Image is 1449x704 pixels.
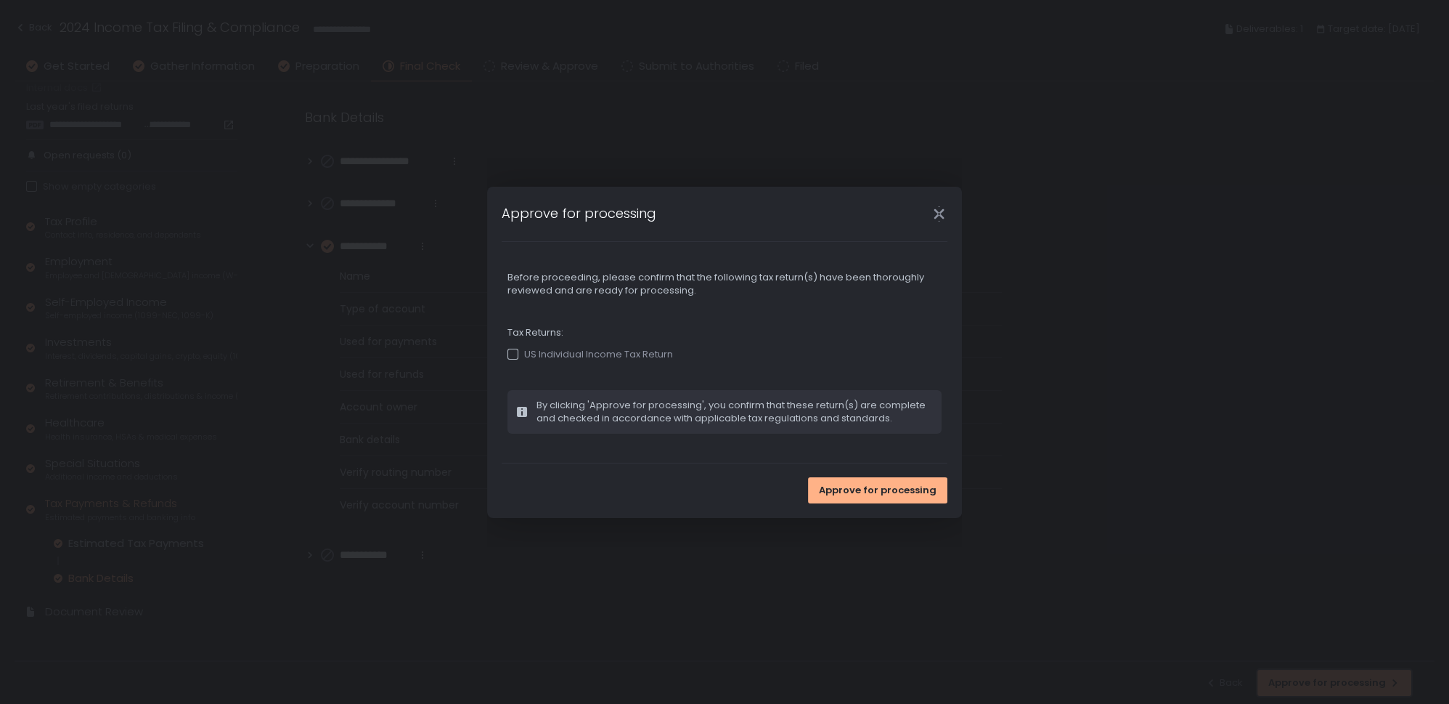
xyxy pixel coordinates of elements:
[502,203,656,223] h1: Approve for processing
[819,484,936,497] span: Approve for processing
[507,326,942,339] span: Tax Returns:
[507,271,942,297] span: Before proceeding, please confirm that the following tax return(s) have been thoroughly reviewed ...
[536,399,933,425] span: By clicking 'Approve for processing', you confirm that these return(s) are complete and checked i...
[808,477,947,503] button: Approve for processing
[915,206,962,222] div: Close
